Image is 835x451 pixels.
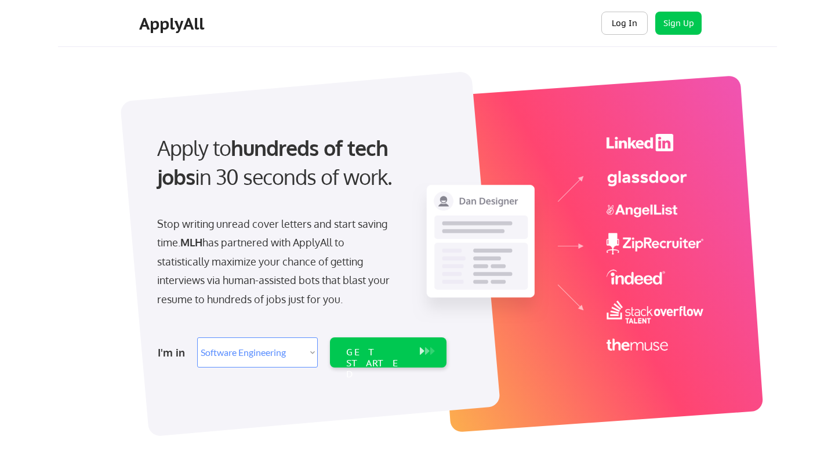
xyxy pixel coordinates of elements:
div: I'm in [158,343,190,362]
button: Sign Up [655,12,702,35]
strong: MLH [180,236,202,249]
div: Stop writing unread cover letters and start saving time. has partnered with ApplyAll to statistic... [157,214,395,308]
div: Apply to in 30 seconds of work. [157,133,442,192]
div: ApplyAll [139,14,208,34]
div: GET STARTED [346,347,408,380]
strong: hundreds of tech jobs [157,134,393,190]
button: Log In [601,12,648,35]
